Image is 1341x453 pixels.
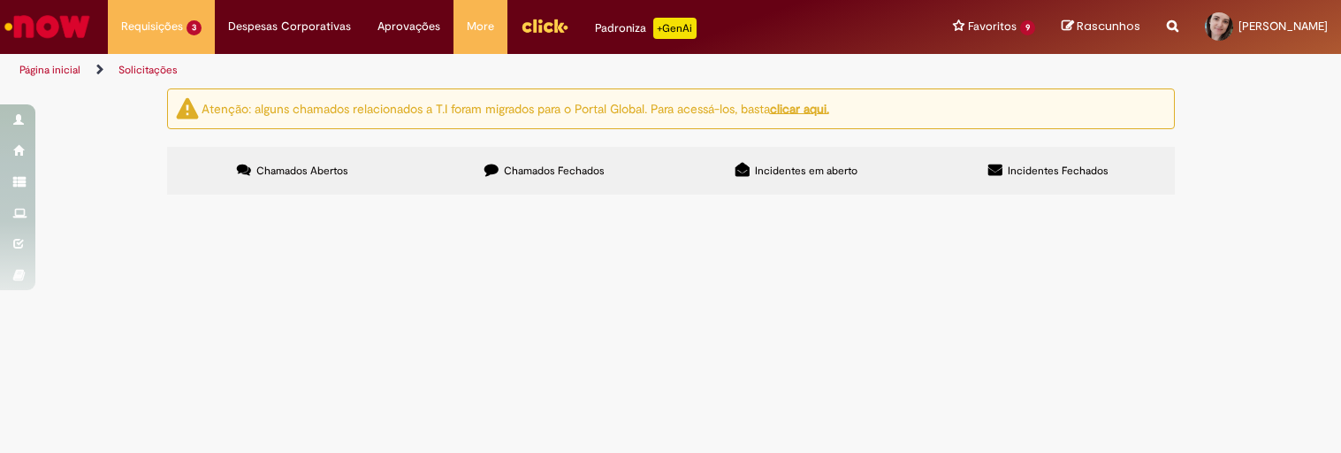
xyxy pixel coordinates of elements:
[595,18,697,39] div: Padroniza
[504,164,605,178] span: Chamados Fechados
[228,18,351,35] span: Despesas Corporativas
[13,54,880,87] ul: Trilhas de página
[1020,20,1035,35] span: 9
[118,63,178,77] a: Solicitações
[2,9,93,44] img: ServiceNow
[187,20,202,35] span: 3
[653,18,697,39] p: +GenAi
[377,18,440,35] span: Aprovações
[256,164,348,178] span: Chamados Abertos
[1238,19,1328,34] span: [PERSON_NAME]
[202,100,829,116] ng-bind-html: Atenção: alguns chamados relacionados a T.I foram migrados para o Portal Global. Para acessá-los,...
[755,164,857,178] span: Incidentes em aberto
[521,12,568,39] img: click_logo_yellow_360x200.png
[968,18,1017,35] span: Favoritos
[1077,18,1140,35] span: Rascunhos
[121,18,183,35] span: Requisições
[467,18,494,35] span: More
[1062,19,1140,35] a: Rascunhos
[19,63,80,77] a: Página inicial
[770,100,829,116] a: clicar aqui.
[1008,164,1109,178] span: Incidentes Fechados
